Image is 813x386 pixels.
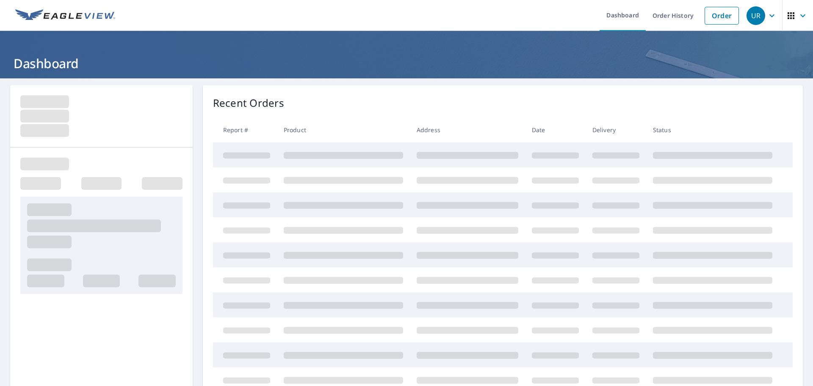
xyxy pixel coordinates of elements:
[586,117,646,142] th: Delivery
[747,6,765,25] div: UR
[213,95,284,111] p: Recent Orders
[410,117,525,142] th: Address
[213,117,277,142] th: Report #
[646,117,779,142] th: Status
[525,117,586,142] th: Date
[705,7,739,25] a: Order
[15,9,115,22] img: EV Logo
[277,117,410,142] th: Product
[10,55,803,72] h1: Dashboard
